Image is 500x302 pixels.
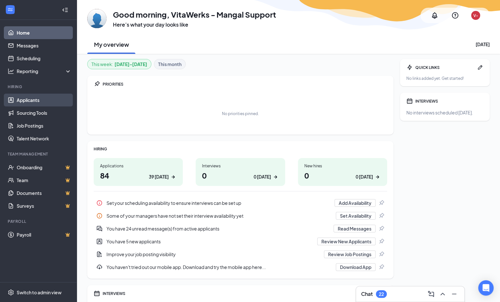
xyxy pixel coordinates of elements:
div: INTERVIEWS [103,291,387,296]
svg: Pin [378,200,385,206]
div: Set your scheduling availability to ensure interviews can be set up [94,197,387,209]
div: Some of your managers have not set their interview availability yet [106,213,332,219]
div: Improve your job posting visibility [106,251,320,257]
svg: Pin [378,251,385,257]
div: Set your scheduling availability to ensure interviews can be set up [106,200,331,206]
div: Team Management [8,151,70,157]
button: Set Availability [336,212,376,220]
div: V- [473,13,478,18]
a: Applications8439 [DATE]ArrowRight [94,158,183,186]
a: Job Postings [17,119,72,132]
a: TeamCrown [17,174,72,187]
svg: ComposeMessage [427,290,435,298]
a: OnboardingCrown [17,161,72,174]
h3: Chat [361,290,373,298]
h2: My overview [94,40,129,48]
button: Review New Applicants [317,238,376,245]
div: You have 24 unread message(s) from active applicants [106,225,330,232]
a: SurveysCrown [17,199,72,212]
svg: Analysis [8,68,14,74]
div: You have 5 new applicants [106,238,313,245]
div: PRIORITIES [103,81,387,87]
a: Interviews00 [DATE]ArrowRight [196,158,285,186]
a: InfoSet your scheduling availability to ensure interviews can be set upAdd AvailabilityPin [94,197,387,209]
button: Add Availability [335,199,376,207]
div: HIRING [94,146,387,152]
b: [DATE] - [DATE] [114,61,147,68]
svg: Download [96,264,103,270]
a: New hires00 [DATE]ArrowRight [298,158,387,186]
div: Payroll [8,219,70,224]
div: No priorities pinned. [222,111,259,116]
a: DownloadYou haven't tried out our mobile app. Download and try the mobile app here...Download AppPin [94,261,387,273]
div: 0 [DATE] [254,173,271,180]
svg: DocumentAdd [96,251,103,257]
div: This week : [91,61,147,68]
svg: Info [96,200,103,206]
div: 22 [379,291,384,297]
a: UserEntityYou have 5 new applicantsReview New ApplicantsPin [94,235,387,248]
div: Some of your managers have not set their interview availability yet [94,209,387,222]
svg: QuestionInfo [451,12,459,19]
button: Read Messages [334,225,376,232]
a: InfoSome of your managers have not set their interview availability yetSet AvailabilityPin [94,209,387,222]
a: Scheduling [17,52,72,65]
div: Switch to admin view [17,289,62,296]
div: New hires [304,163,381,169]
svg: ChevronUp [439,290,446,298]
svg: UserEntity [96,238,103,245]
svg: Pin [378,213,385,219]
img: VitaWerks - Mangal Support [87,9,106,28]
h1: Good morning, VitaWerks - Mangal Support [113,9,276,20]
div: Improve your job posting visibility [94,248,387,261]
a: DocumentAddImprove your job posting visibilityReview Job PostingsPin [94,248,387,261]
div: Interviews [202,163,278,169]
div: Hiring [8,84,70,89]
svg: ArrowRight [170,174,176,180]
a: PayrollCrown [17,228,72,241]
div: 39 [DATE] [149,173,169,180]
div: No links added yet. Get started! [406,76,483,81]
a: Messages [17,39,72,52]
svg: Info [96,213,103,219]
svg: ArrowRight [272,174,279,180]
svg: Pin [378,238,385,245]
div: QUICK LINKS [415,65,474,70]
div: You have 5 new applicants [94,235,387,248]
svg: ArrowRight [374,174,381,180]
svg: Minimize [450,290,458,298]
div: You haven't tried out our mobile app. Download and try the mobile app here... [106,264,332,270]
svg: WorkstreamLogo [7,6,13,13]
div: Applications [100,163,176,169]
svg: Pen [477,64,483,71]
svg: Bolt [406,64,413,71]
a: Home [17,26,72,39]
h1: 0 [202,170,278,181]
button: ComposeMessage [426,289,436,299]
div: INTERVIEWS [415,98,483,104]
div: [DATE] [476,41,490,47]
svg: Calendar [94,290,100,297]
b: This month [158,61,182,68]
a: Talent Network [17,132,72,145]
svg: Pin [378,264,385,270]
h1: 0 [304,170,381,181]
button: Review Job Postings [324,250,376,258]
a: DocumentsCrown [17,187,72,199]
div: You haven't tried out our mobile app. Download and try the mobile app here... [94,261,387,273]
button: Download App [336,263,376,271]
button: Minimize [449,289,459,299]
div: No interviews scheduled [DATE]. [406,109,483,116]
div: You have 24 unread message(s) from active applicants [94,222,387,235]
div: Open Intercom Messenger [478,280,494,296]
div: 0 [DATE] [356,173,373,180]
svg: DoubleChatActive [96,225,103,232]
h1: 84 [100,170,176,181]
svg: Notifications [431,12,438,19]
svg: Pin [378,225,385,232]
h3: Here’s what your day looks like [113,21,276,28]
svg: Settings [8,289,14,296]
a: DoubleChatActiveYou have 24 unread message(s) from active applicantsRead MessagesPin [94,222,387,235]
svg: Pin [94,81,100,87]
a: Applicants [17,94,72,106]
